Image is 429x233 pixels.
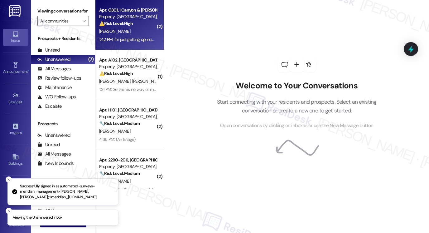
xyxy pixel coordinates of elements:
[99,107,157,113] div: Apt. H101, [GEOGRAPHIC_DATA][PERSON_NAME]
[99,87,198,92] div: 1:31 PM: So there's no way of making a partial payment?
[20,183,113,200] p: Successfully signed in as automated-surveys-meridian_management-[PERSON_NAME].[PERSON_NAME]@merid...
[3,182,28,199] a: Leads
[37,151,71,157] div: All Messages
[3,121,28,138] a: Insights •
[3,90,28,107] a: Site Visit •
[31,121,95,127] div: Prospects
[99,7,157,13] div: Apt. G301, 1 Canyon & [PERSON_NAME][GEOGRAPHIC_DATA]
[99,63,157,70] div: Property: [GEOGRAPHIC_DATA][PERSON_NAME]
[99,13,157,20] div: Property: [GEOGRAPHIC_DATA][PERSON_NAME]
[99,21,133,26] strong: ⚠️ Risk Level: High
[37,132,70,139] div: Unanswered
[13,215,62,221] p: Viewing the Unanswered inbox
[37,66,71,72] div: All Messages
[22,99,23,103] span: •
[208,97,386,115] p: Start connecting with your residents and prospects. Select an existing conversation or create a n...
[99,113,157,120] div: Property: [GEOGRAPHIC_DATA][PERSON_NAME]
[3,29,28,46] a: Inbox
[99,136,136,142] div: 4:36 PM: (An Image)
[82,18,86,23] i: 
[3,151,28,168] a: Buildings
[31,35,95,42] div: Prospects + Residents
[87,55,95,64] div: (7)
[37,103,62,110] div: Escalate
[99,157,157,163] div: Apt. 2290~206, [GEOGRAPHIC_DATA]
[99,186,175,192] div: 1:54 PM: Was there any update on the wifi
[37,141,60,148] div: Unread
[99,57,157,63] div: Apt. A102, [GEOGRAPHIC_DATA][PERSON_NAME]
[37,84,72,91] div: Maintenance
[99,171,140,176] strong: 🔧 Risk Level: Medium
[99,37,294,42] div: 1:42 PM: I'm just getting up now too as I work overnights. So I'll wake up and get ready and come...
[132,78,163,84] span: [PERSON_NAME]
[9,5,22,17] img: ResiDesk Logo
[220,122,373,130] span: Open conversations by clicking on inboxes or use the New Message button
[6,208,12,214] button: Close toast
[37,94,76,100] div: WO Follow-ups
[37,75,81,82] div: Review follow-ups
[37,56,70,63] div: Unanswered
[37,47,60,53] div: Unread
[6,176,12,182] button: Close toast
[28,68,29,73] span: •
[99,71,133,76] strong: ⚠️ Risk Level: High
[99,128,130,134] span: [PERSON_NAME]
[99,163,157,170] div: Property: [GEOGRAPHIC_DATA]
[37,6,89,16] label: Viewing conversations for
[40,16,79,26] input: All communities
[208,81,386,91] h2: Welcome to Your Conversations
[37,160,74,167] div: New Inbounds
[3,213,28,230] a: Templates •
[99,28,130,34] span: [PERSON_NAME]
[99,121,140,126] strong: 🔧 Risk Level: Medium
[99,78,132,84] span: [PERSON_NAME]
